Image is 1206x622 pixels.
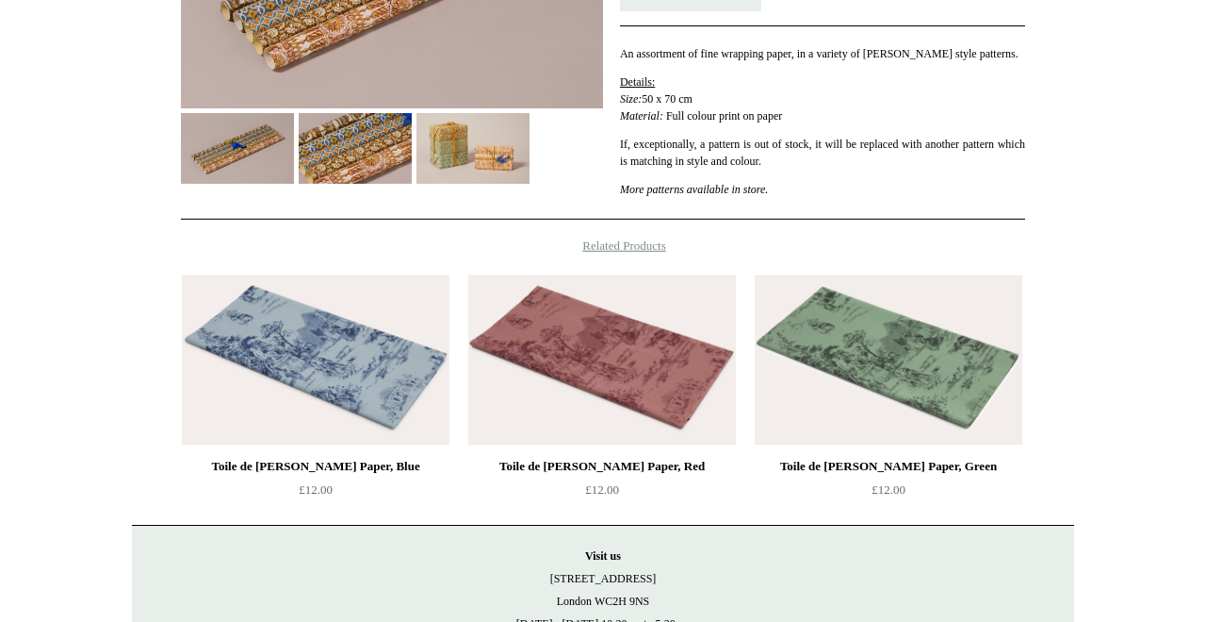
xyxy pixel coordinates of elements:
[759,455,1018,478] div: Toile de [PERSON_NAME] Paper, Green
[620,109,663,123] em: Material:
[181,113,294,184] img: Assorted Blue and Yellow Remondini Wrapping Papers
[187,455,445,478] div: Toile de [PERSON_NAME] Paper, Blue
[585,483,619,497] span: £12.00
[468,455,736,532] a: Toile de [PERSON_NAME] Paper, Red £12.00
[182,275,449,445] a: Toile de Jouy Tissue Paper, Blue Toile de Jouy Tissue Paper, Blue
[620,75,655,89] span: Details:
[132,238,1074,254] h4: Related Products
[416,113,530,184] img: Assorted Blue and Yellow Remondini Wrapping Papers
[755,275,1022,445] img: Toile de Jouy Tissue Paper, Green
[473,455,731,478] div: Toile de [PERSON_NAME] Paper, Red
[872,483,905,497] span: £12.00
[468,275,736,445] a: Toile de Jouy Tissue Paper, Red Toile de Jouy Tissue Paper, Red
[620,183,768,196] em: More patterns available in store.
[620,74,1025,124] p: 50 x 70 cm Full colour print on paper
[755,455,1022,532] a: Toile de [PERSON_NAME] Paper, Green £12.00
[755,275,1022,445] a: Toile de Jouy Tissue Paper, Green Toile de Jouy Tissue Paper, Green
[299,483,333,497] span: £12.00
[620,45,1025,62] p: An assortment of fine wrapping paper, in a variety of [PERSON_NAME] style patterns.
[620,92,642,106] em: Size:
[468,275,736,445] img: Toile de Jouy Tissue Paper, Red
[299,113,412,184] img: Assorted Blue and Yellow Remondini Wrapping Papers
[182,275,449,445] img: Toile de Jouy Tissue Paper, Blue
[585,549,621,563] strong: Visit us
[620,136,1025,170] p: If, exceptionally, a pattern is out of stock, it will be replaced with another pattern which is m...
[182,455,449,532] a: Toile de [PERSON_NAME] Paper, Blue £12.00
